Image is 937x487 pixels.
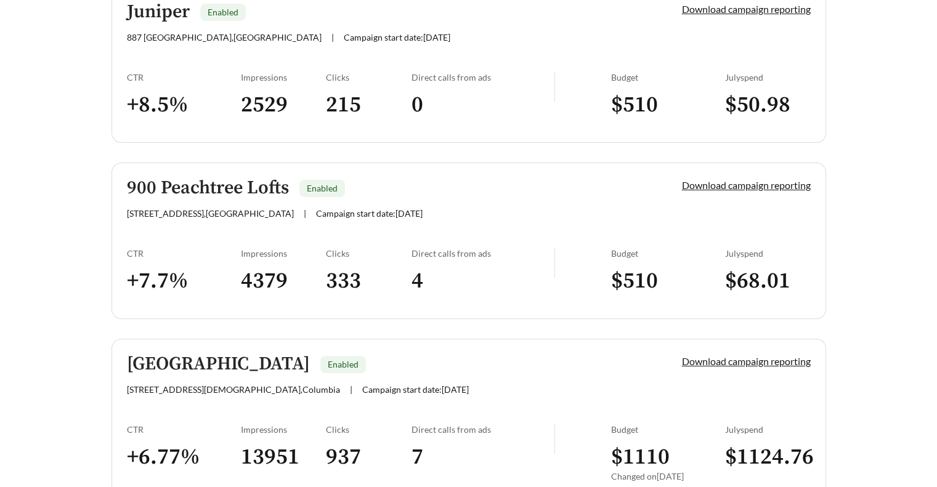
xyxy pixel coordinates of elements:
img: line [554,248,555,278]
span: Campaign start date: [DATE] [316,208,423,219]
div: Changed on [DATE] [611,471,725,481]
h3: 937 [326,443,412,471]
div: Direct calls from ads [412,248,554,259]
div: Budget [611,424,725,435]
div: CTR [127,424,241,435]
div: July spend [725,424,811,435]
h3: 13951 [241,443,327,471]
h3: $ 1110 [611,443,725,471]
span: Campaign start date: [DATE] [344,32,450,42]
span: | [331,32,334,42]
div: CTR [127,248,241,259]
span: | [350,384,352,395]
h3: 0 [412,91,554,119]
h3: + 8.5 % [127,91,241,119]
span: | [304,208,306,219]
span: Enabled [208,7,238,17]
h3: + 7.7 % [127,267,241,295]
h5: [GEOGRAPHIC_DATA] [127,354,310,374]
a: Download campaign reporting [682,355,811,367]
img: line [554,424,555,454]
h3: + 6.77 % [127,443,241,471]
img: line [554,72,555,102]
h3: 2529 [241,91,327,119]
div: Clicks [326,424,412,435]
div: Impressions [241,424,327,435]
a: Download campaign reporting [682,179,811,191]
h5: 900 Peachtree Lofts [127,178,289,198]
div: CTR [127,72,241,83]
span: [STREET_ADDRESS] , [GEOGRAPHIC_DATA] [127,208,294,219]
h3: 215 [326,91,412,119]
h3: $ 50.98 [725,91,811,119]
span: [STREET_ADDRESS][DEMOGRAPHIC_DATA] , Columbia [127,384,340,395]
span: 887 [GEOGRAPHIC_DATA] , [GEOGRAPHIC_DATA] [127,32,322,42]
div: Impressions [241,72,327,83]
div: Clicks [326,72,412,83]
h3: 4379 [241,267,327,295]
h3: $ 68.01 [725,267,811,295]
div: Direct calls from ads [412,72,554,83]
h3: 7 [412,443,554,471]
h3: 333 [326,267,412,295]
div: July spend [725,72,811,83]
h3: $ 510 [611,267,725,295]
h5: Juniper [127,2,190,22]
div: Direct calls from ads [412,424,554,435]
span: Enabled [328,359,359,369]
div: Budget [611,248,725,259]
div: Clicks [326,248,412,259]
h3: $ 1124.76 [725,443,811,471]
a: 900 Peachtree LoftsEnabled[STREET_ADDRESS],[GEOGRAPHIC_DATA]|Campaign start date:[DATE]Download c... [112,163,826,319]
h3: $ 510 [611,91,725,119]
div: Budget [611,72,725,83]
div: Impressions [241,248,327,259]
a: Download campaign reporting [682,3,811,15]
div: July spend [725,248,811,259]
h3: 4 [412,267,554,295]
span: Campaign start date: [DATE] [362,384,469,395]
span: Enabled [307,183,338,193]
